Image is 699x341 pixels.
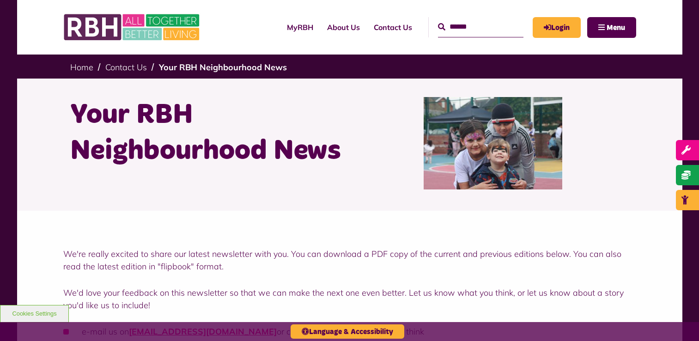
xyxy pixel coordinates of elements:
p: We'd love your feedback on this newsletter so that we can make the next one even better. Let us k... [63,286,636,311]
a: Your RBH Neighbourhood News [159,62,287,73]
img: RBH [63,9,202,45]
a: Home [70,62,93,73]
button: Navigation [587,17,636,38]
a: MyRBH [280,15,320,40]
img: Freehold1 [424,97,562,189]
button: Language & Accessibility [291,324,404,339]
a: About Us [320,15,367,40]
p: We're really excited to share our latest newsletter with you. You can download a PDF copy of the ... [63,248,636,273]
span: Menu [607,24,625,31]
a: MyRBH [533,17,581,38]
a: Contact Us [105,62,147,73]
iframe: Netcall Web Assistant for live chat [657,299,699,341]
h1: Your RBH Neighbourhood News [70,97,343,169]
a: Contact Us [367,15,419,40]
